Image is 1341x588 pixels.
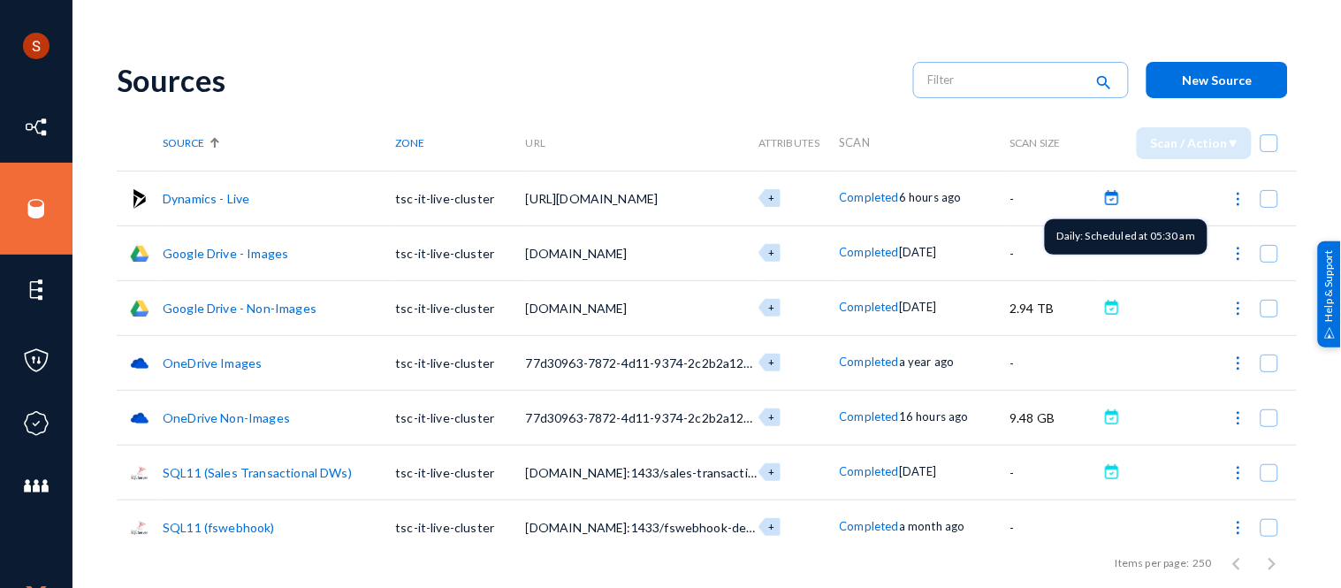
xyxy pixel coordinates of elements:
img: onedrive.png [130,409,149,428]
td: tsc-it-live-cluster [395,335,525,390]
span: Completed [840,519,899,533]
span: + [768,411,774,423]
span: [URL][DOMAIN_NAME] [526,191,659,206]
div: Items per page: [1116,555,1189,571]
span: 16 hours ago [899,409,969,424]
a: OneDrive Non-Images [163,410,290,425]
img: icon-inventory.svg [23,114,50,141]
span: Completed [840,409,899,424]
button: New Source [1147,62,1288,98]
span: + [768,466,774,477]
span: Scan Size [1010,136,1060,149]
button: Previous page [1219,546,1254,581]
td: - [1010,225,1099,280]
a: Dynamics - Live [163,191,249,206]
span: [DATE] [899,464,937,478]
div: 250 [1193,555,1212,571]
a: Google Drive - Images [163,246,288,261]
span: 6 hours ago [899,190,962,204]
a: SQL11 (Sales Transactional DWs) [163,465,352,480]
div: Source [163,136,395,149]
img: icon-more.svg [1230,245,1247,263]
span: [DOMAIN_NAME]:1433/sales-transactional-dev,sales-transactional-stage,sales-transactional-live [526,465,1078,480]
a: SQL11 (fswebhook) [163,520,275,535]
span: + [768,192,774,203]
span: Completed [840,300,899,314]
img: gdrive.png [130,244,149,263]
span: Zone [395,136,424,149]
img: onedrive.png [130,354,149,373]
img: icon-elements.svg [23,277,50,303]
span: + [768,247,774,258]
td: 2.94 TB [1010,280,1099,335]
mat-icon: search [1093,72,1115,95]
img: ACg8ocLCHWB70YVmYJSZIkanuWRMiAOKj9BOxslbKTvretzi-06qRA=s96-c [23,33,50,59]
input: Filter [928,66,1084,93]
span: URL [526,136,545,149]
span: [DOMAIN_NAME] [526,246,628,261]
img: gdrive.png [130,299,149,318]
span: 77d30963-7872-4d11-9374-2c2b2a12ad65 [526,410,773,425]
img: icon-more.svg [1230,519,1247,537]
td: - [1010,335,1099,390]
span: Source [163,136,204,149]
span: Completed [840,355,899,369]
img: icon-more.svg [1230,355,1247,372]
td: tsc-it-live-cluster [395,225,525,280]
span: Completed [840,464,899,478]
span: Completed [840,245,899,259]
span: [DOMAIN_NAME]:1433/fswebhook-dev,fswebhook-live [526,520,842,535]
button: Next page [1254,546,1290,581]
div: Help & Support [1318,241,1341,347]
span: + [768,521,774,532]
span: + [768,356,774,368]
td: - [1010,445,1099,500]
img: help_support.svg [1324,327,1336,339]
span: New Source [1183,73,1253,88]
td: tsc-it-live-cluster [395,390,525,445]
span: + [768,302,774,313]
td: 9.48 GB [1010,390,1099,445]
td: tsc-it-live-cluster [395,280,525,335]
span: Completed [840,190,899,204]
span: [DATE] [899,300,937,314]
span: [DATE] [899,245,937,259]
img: icon-compliance.svg [23,410,50,437]
div: Zone [395,136,525,149]
span: Scan [840,135,871,149]
td: - [1010,171,1099,225]
img: icon-policies.svg [23,347,50,374]
a: Google Drive - Non-Images [163,301,316,316]
td: tsc-it-live-cluster [395,445,525,500]
div: Sources [117,62,895,98]
a: OneDrive Images [163,355,262,370]
img: sqlserver.png [130,463,149,483]
img: icon-more.svg [1230,464,1247,482]
div: Daily: Scheduled at 05:30 am [1045,219,1208,255]
img: icon-more.svg [1230,190,1247,208]
img: icon-sources.svg [23,195,50,222]
span: a month ago [899,519,965,533]
span: 77d30963-7872-4d11-9374-2c2b2a12ad65 [526,355,773,370]
img: icon-more.svg [1230,300,1247,317]
td: - [1010,500,1099,554]
span: a year ago [899,355,955,369]
td: tsc-it-live-cluster [395,500,525,554]
img: sqlserver.png [130,518,149,538]
span: [DOMAIN_NAME] [526,301,628,316]
img: icon-members.svg [23,473,50,500]
img: microsoftdynamics365.svg [130,189,149,209]
img: icon-more.svg [1230,409,1247,427]
td: tsc-it-live-cluster [395,171,525,225]
span: Attributes [758,136,820,149]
